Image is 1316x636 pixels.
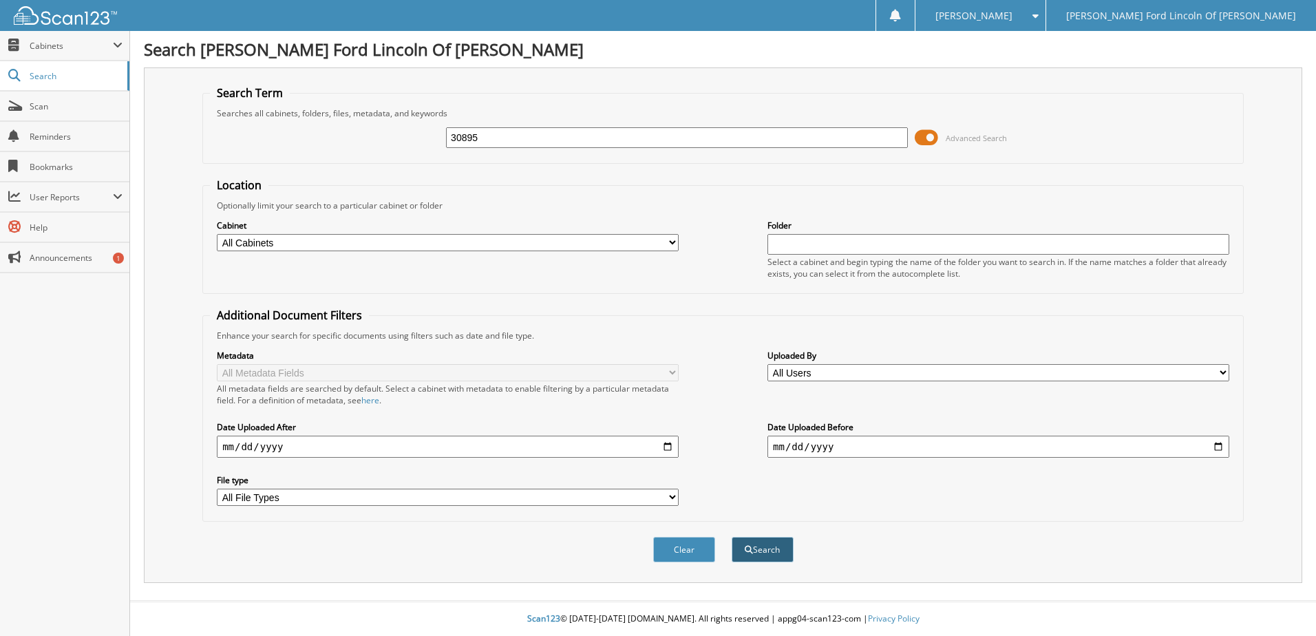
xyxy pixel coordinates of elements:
[30,252,123,264] span: Announcements
[30,40,113,52] span: Cabinets
[767,350,1229,361] label: Uploaded By
[653,537,715,562] button: Clear
[1066,12,1296,20] span: [PERSON_NAME] Ford Lincoln Of [PERSON_NAME]
[767,256,1229,279] div: Select a cabinet and begin typing the name of the folder you want to search in. If the name match...
[30,100,123,112] span: Scan
[130,602,1316,636] div: © [DATE]-[DATE] [DOMAIN_NAME]. All rights reserved | appg04-scan123-com |
[946,133,1007,143] span: Advanced Search
[217,220,679,231] label: Cabinet
[767,220,1229,231] label: Folder
[30,161,123,173] span: Bookmarks
[767,436,1229,458] input: end
[767,421,1229,433] label: Date Uploaded Before
[210,200,1236,211] div: Optionally limit your search to a particular cabinet or folder
[868,613,920,624] a: Privacy Policy
[217,383,679,406] div: All metadata fields are searched by default. Select a cabinet with metadata to enable filtering b...
[30,131,123,142] span: Reminders
[30,70,120,82] span: Search
[217,474,679,486] label: File type
[210,107,1236,119] div: Searches all cabinets, folders, files, metadata, and keywords
[30,222,123,233] span: Help
[361,394,379,406] a: here
[217,421,679,433] label: Date Uploaded After
[113,253,124,264] div: 1
[210,178,268,193] legend: Location
[527,613,560,624] span: Scan123
[732,537,794,562] button: Search
[210,308,369,323] legend: Additional Document Filters
[14,6,117,25] img: scan123-logo-white.svg
[210,85,290,100] legend: Search Term
[217,436,679,458] input: start
[144,38,1302,61] h1: Search [PERSON_NAME] Ford Lincoln Of [PERSON_NAME]
[935,12,1012,20] span: [PERSON_NAME]
[210,330,1236,341] div: Enhance your search for specific documents using filters such as date and file type.
[30,191,113,203] span: User Reports
[217,350,679,361] label: Metadata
